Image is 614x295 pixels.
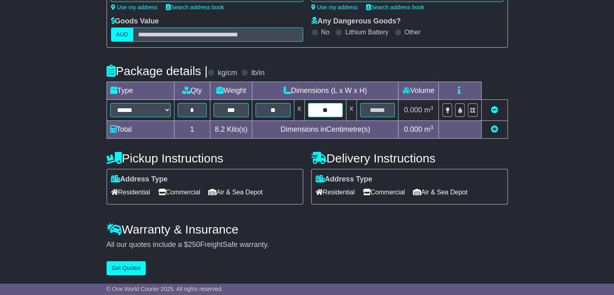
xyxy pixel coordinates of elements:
h4: Delivery Instructions [311,152,508,165]
span: Air & Sea Depot [208,186,263,198]
label: kg/cm [218,69,237,78]
a: Use my address [311,4,358,11]
label: No [321,28,329,36]
sup: 3 [430,124,434,131]
label: Address Type [111,175,168,184]
h4: Package details | [107,64,208,78]
span: 0.000 [404,125,422,133]
a: Remove this item [491,106,498,114]
span: m [424,125,434,133]
div: All our quotes include a $ FreightSafe warranty. [107,240,508,249]
a: Add new item [491,125,498,133]
span: © One World Courier 2025. All rights reserved. [107,286,223,292]
td: Total [107,121,174,139]
label: Any Dangerous Goods? [311,17,401,26]
span: m [424,106,434,114]
label: Goods Value [111,17,159,26]
td: x [294,100,304,121]
span: Residential [316,186,355,198]
span: Residential [111,186,150,198]
sup: 3 [430,105,434,111]
span: 250 [188,240,200,249]
label: Address Type [316,175,373,184]
td: Weight [210,82,252,100]
span: 8.2 [215,125,225,133]
span: Commercial [363,186,405,198]
a: Use my address [111,4,158,11]
a: Search address book [166,4,224,11]
label: lb/in [251,69,264,78]
a: Search address book [366,4,424,11]
td: Volume [398,82,439,100]
label: Lithium Battery [345,28,388,36]
td: Type [107,82,174,100]
td: x [346,100,357,121]
label: AUD [111,27,134,42]
button: Get Quotes [107,261,146,275]
td: Dimensions in Centimetre(s) [252,121,398,139]
td: 1 [174,121,210,139]
td: Dimensions (L x W x H) [252,82,398,100]
td: Qty [174,82,210,100]
span: 0.000 [404,106,422,114]
span: Commercial [158,186,200,198]
span: Air & Sea Depot [413,186,467,198]
label: Other [404,28,421,36]
td: Kilo(s) [210,121,252,139]
h4: Pickup Instructions [107,152,303,165]
h4: Warranty & Insurance [107,223,508,236]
